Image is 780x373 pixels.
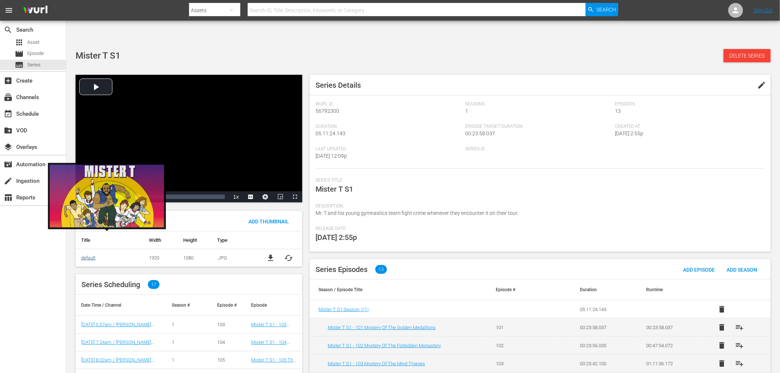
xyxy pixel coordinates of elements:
span: Ingestion [4,177,13,185]
span: Add Thumbnail [243,219,295,224]
span: Search [596,3,616,16]
th: Episode # [212,295,246,316]
button: Add Episode [678,263,721,276]
a: Mister T S1 - 104 Mystery On The Rocky Mountain Express [251,339,289,362]
th: Title [76,231,144,249]
td: 1080 [178,249,212,267]
span: [DATE] 2:55p [615,130,644,136]
span: Search [4,25,13,34]
span: Channels [4,93,13,102]
span: Delete Series [724,53,771,59]
span: Mister T S1 [316,185,353,194]
span: Asset [27,39,39,46]
span: 56792300 [316,108,339,114]
td: 05:11:24.143 [571,300,638,318]
span: cached [284,254,293,262]
a: Mister T S1 - 101 Mystery Of The Golden Medallions [328,325,436,330]
span: Overlays [4,143,13,151]
span: edit [758,81,766,90]
a: Mister T S1 Season 1(1) [318,307,369,312]
td: 103 [487,355,553,373]
a: [DATE] 7:24am / [PERSON_NAME] Soul Flix [81,339,154,351]
span: Release Date: [316,226,761,232]
span: delete [717,359,726,368]
th: Runtime [638,280,704,300]
td: 00:23:58.037 [571,318,638,337]
span: Episode Target Duration [465,124,611,130]
th: Height [178,231,212,249]
td: 102 [487,337,553,355]
td: 1920 [144,249,178,267]
div: 103 [217,322,240,327]
span: Automation [4,160,13,169]
img: ans4CAIJ8jUAAAAAAAAAAAAAAAAAAAAAAAAgQb4GAAAAAAAAAAAAAAAAAAAAAAAAJMjXAAAAAAAAAAAAAAAAAAAAAAAAgAT5G... [18,2,53,19]
span: Series [15,60,24,69]
button: Captions [243,191,258,202]
button: Jump To Time [258,191,273,202]
span: 1 [465,108,468,114]
th: Episode # [487,280,553,300]
td: 00:23:56.035 [571,337,638,355]
td: 00:23:58.037 [638,318,704,337]
span: Create [4,76,13,85]
button: Delete Series [724,49,771,62]
button: Search [586,3,618,16]
button: playlist_add [731,337,748,354]
span: Episode [15,49,24,58]
button: playlist_add [731,355,748,372]
th: Episode [246,295,302,316]
span: menu [4,6,13,15]
div: 1 [172,322,206,327]
td: 00:23:42.100 [571,355,638,373]
button: delete [713,300,731,318]
span: Series ID [465,146,611,152]
span: VOD [4,126,13,135]
span: 00:23:58.037 [465,130,495,136]
td: 101 [487,318,553,337]
span: Series Episodes [316,265,368,274]
span: 17 [148,280,160,289]
a: [DATE] 6:57am / [PERSON_NAME] Soul Flix [81,322,154,333]
a: [DATE] 8:02am / [PERSON_NAME] Soul Flix [81,357,154,368]
button: delete [713,318,731,336]
span: Mister T S1 [76,50,121,61]
th: Season # [166,295,212,316]
span: Add Season [721,267,763,273]
a: file_download [266,254,275,262]
span: Series Scheduling [81,280,140,289]
span: Wurl Id [316,101,462,107]
th: Duration [571,280,638,300]
span: Seasons [465,101,611,107]
div: 1 [172,339,206,345]
span: playlist_add [735,341,744,350]
span: playlist_add [735,359,744,368]
a: Mister T S1 - 103 Mystery Of The Mind Thieves [251,322,294,338]
span: Series [27,61,41,69]
span: [DATE] 2:55p [316,233,357,242]
button: delete [713,355,731,372]
span: Schedule [4,109,13,118]
button: playlist_add [731,318,748,336]
span: delete [717,305,726,314]
span: 13 [376,265,387,274]
span: delete [717,341,726,350]
button: Add Thumbnail [243,215,295,228]
span: delete [717,323,726,332]
a: Mister T S1 - 103 Mystery Of The Mind Thieves [328,361,425,366]
button: edit [753,76,771,94]
div: Progress Bar [137,195,225,199]
span: Created At [615,124,761,130]
div: 104 [217,339,240,345]
span: Mr. T and his young gymnastics team fight crime whenever they encounter it on their tour. [316,210,518,216]
span: Series Title: [316,178,761,184]
button: delete [713,337,731,354]
span: 13 [615,108,621,114]
div: 1 [172,357,206,363]
td: 01:11:36.172 [638,355,704,373]
button: Playback Rate [229,191,243,202]
a: default [81,255,95,261]
span: Episodes [615,101,761,107]
th: Season / Episode Title [310,280,487,300]
span: Reports [4,193,13,202]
